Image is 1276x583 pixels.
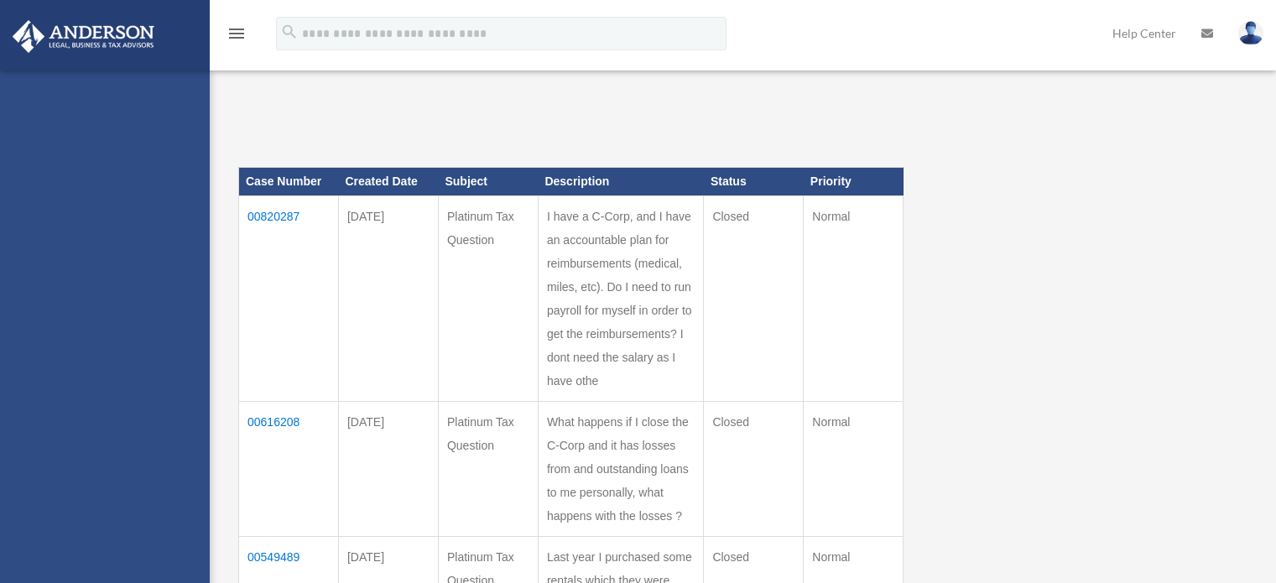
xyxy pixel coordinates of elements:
td: Normal [804,196,904,402]
i: search [280,23,299,41]
td: Normal [804,402,904,537]
td: [DATE] [338,196,438,402]
td: Platinum Tax Question [438,402,538,537]
td: 00616208 [239,402,339,537]
th: Description [538,168,703,196]
td: Platinum Tax Question [438,196,538,402]
th: Priority [804,168,904,196]
th: Created Date [338,168,438,196]
i: menu [227,23,247,44]
td: [DATE] [338,402,438,537]
th: Status [704,168,804,196]
th: Subject [438,168,538,196]
td: What happens if I close the C-Corp and it has losses from and outstanding loans to me personally,... [538,402,703,537]
td: Closed [704,402,804,537]
td: Closed [704,196,804,402]
td: I have a C-Corp, and I have an accountable plan for reimbursements (medical, miles, etc). Do I ne... [538,196,703,402]
img: Anderson Advisors Platinum Portal [8,20,159,53]
th: Case Number [239,168,339,196]
td: 00820287 [239,196,339,402]
img: User Pic [1238,21,1263,45]
a: menu [227,29,247,44]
